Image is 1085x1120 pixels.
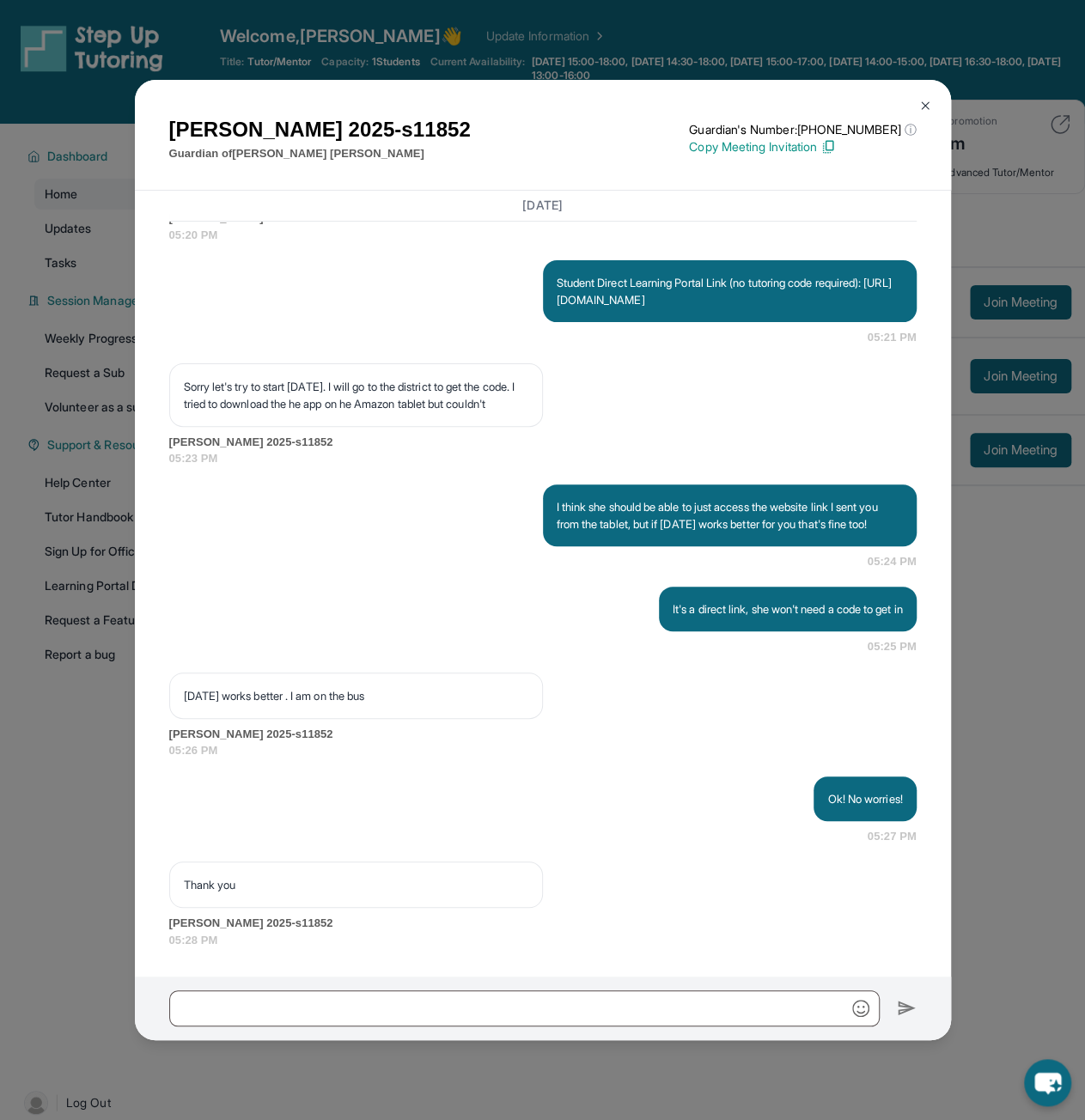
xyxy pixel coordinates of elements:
[169,227,917,244] span: 05:20 PM
[868,638,917,655] span: 05:25 PM
[169,932,917,949] span: 05:28 PM
[184,378,528,412] p: Sorry let's try to start [DATE]. I will go to the district to get the code. I tried to download t...
[897,998,917,1019] img: Send icon
[827,790,902,807] p: Ok! No worries!
[184,687,528,704] p: [DATE] works better . I am on the bus
[868,828,917,845] span: 05:27 PM
[820,139,836,155] img: Copy Icon
[169,450,917,467] span: 05:23 PM
[904,121,916,138] span: ⓘ
[1024,1059,1071,1106] button: chat-button
[868,553,917,570] span: 05:24 PM
[169,114,471,145] h1: [PERSON_NAME] 2025-s11852
[557,498,903,533] p: I think she should be able to just access the website link I sent you from the tablet, but if [DA...
[169,915,917,932] span: [PERSON_NAME] 2025-s11852
[169,434,917,451] span: [PERSON_NAME] 2025-s11852
[169,145,471,162] p: Guardian of [PERSON_NAME] [PERSON_NAME]
[169,198,917,215] h3: [DATE]
[689,121,916,138] p: Guardian's Number: [PHONE_NUMBER]
[184,876,528,893] p: Thank you
[868,329,917,346] span: 05:21 PM
[852,1000,869,1017] img: Emoji
[169,742,917,759] span: 05:26 PM
[169,726,917,743] span: [PERSON_NAME] 2025-s11852
[673,600,903,618] p: It's a direct link, she won't need a code to get in
[918,99,932,113] img: Close Icon
[689,138,916,155] p: Copy Meeting Invitation
[557,274,903,308] p: Student Direct Learning Portal Link (no tutoring code required): [URL][DOMAIN_NAME]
